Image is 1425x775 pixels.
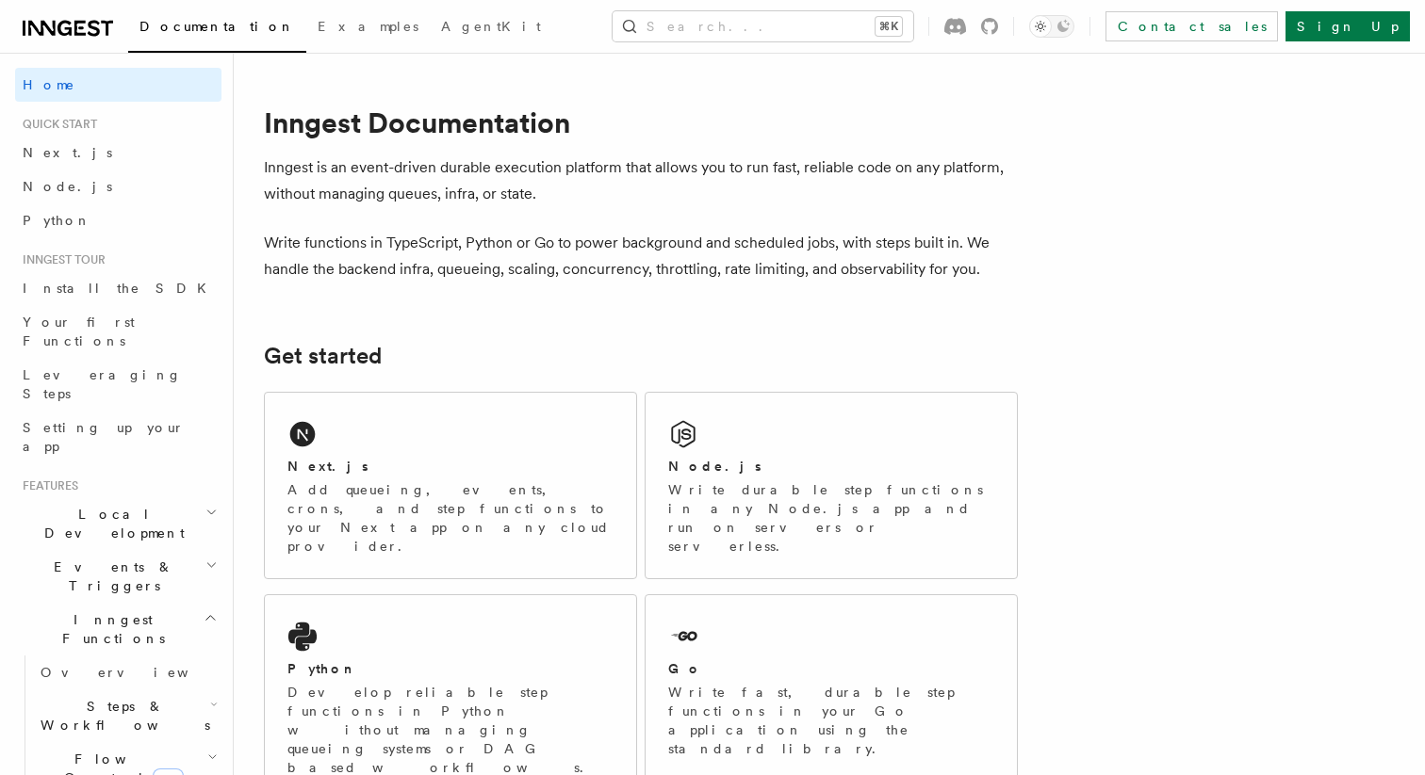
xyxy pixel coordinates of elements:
[668,480,994,556] p: Write durable step functions in any Node.js app and run on servers or serverless.
[430,6,552,51] a: AgentKit
[15,203,221,237] a: Python
[15,305,221,358] a: Your first Functions
[264,105,1018,139] h1: Inngest Documentation
[264,343,382,369] a: Get started
[15,170,221,203] a: Node.js
[15,478,78,493] span: Features
[33,697,210,735] span: Steps & Workflows
[15,68,221,102] a: Home
[15,411,221,463] a: Setting up your app
[1286,11,1410,41] a: Sign Up
[264,154,1018,207] p: Inngest is an event-driven durable execution platform that allows you to run fast, reliable code ...
[1106,11,1278,41] a: Contact sales
[668,683,994,758] p: Write fast, durable step functions in your Go application using the standard library.
[15,505,205,542] span: Local Development
[15,117,97,132] span: Quick start
[318,19,418,34] span: Examples
[15,358,221,411] a: Leveraging Steps
[33,655,221,689] a: Overview
[139,19,295,34] span: Documentation
[613,11,913,41] button: Search...⌘K
[23,281,218,296] span: Install the SDK
[306,6,430,51] a: Examples
[41,665,235,680] span: Overview
[15,603,221,655] button: Inngest Functions
[15,252,106,267] span: Inngest tour
[15,497,221,550] button: Local Development
[645,392,1018,579] a: Node.jsWrite durable step functions in any Node.js app and run on servers or serverless.
[287,659,357,678] h2: Python
[33,689,221,742] button: Steps & Workflows
[264,230,1018,283] p: Write functions in TypeScript, Python or Go to power background and scheduled jobs, with steps bu...
[1029,15,1074,38] button: Toggle dark mode
[23,315,135,348] span: Your first Functions
[23,75,75,94] span: Home
[15,271,221,305] a: Install the SDK
[15,550,221,603] button: Events & Triggers
[23,213,91,228] span: Python
[23,420,185,454] span: Setting up your app
[23,367,182,401] span: Leveraging Steps
[15,136,221,170] a: Next.js
[23,179,112,194] span: Node.js
[441,19,541,34] span: AgentKit
[668,457,762,476] h2: Node.js
[287,480,614,556] p: Add queueing, events, crons, and step functions to your Next app on any cloud provider.
[15,557,205,595] span: Events & Triggers
[15,610,204,648] span: Inngest Functions
[287,457,369,476] h2: Next.js
[23,145,112,160] span: Next.js
[876,17,902,36] kbd: ⌘K
[264,392,637,579] a: Next.jsAdd queueing, events, crons, and step functions to your Next app on any cloud provider.
[128,6,306,53] a: Documentation
[668,659,702,678] h2: Go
